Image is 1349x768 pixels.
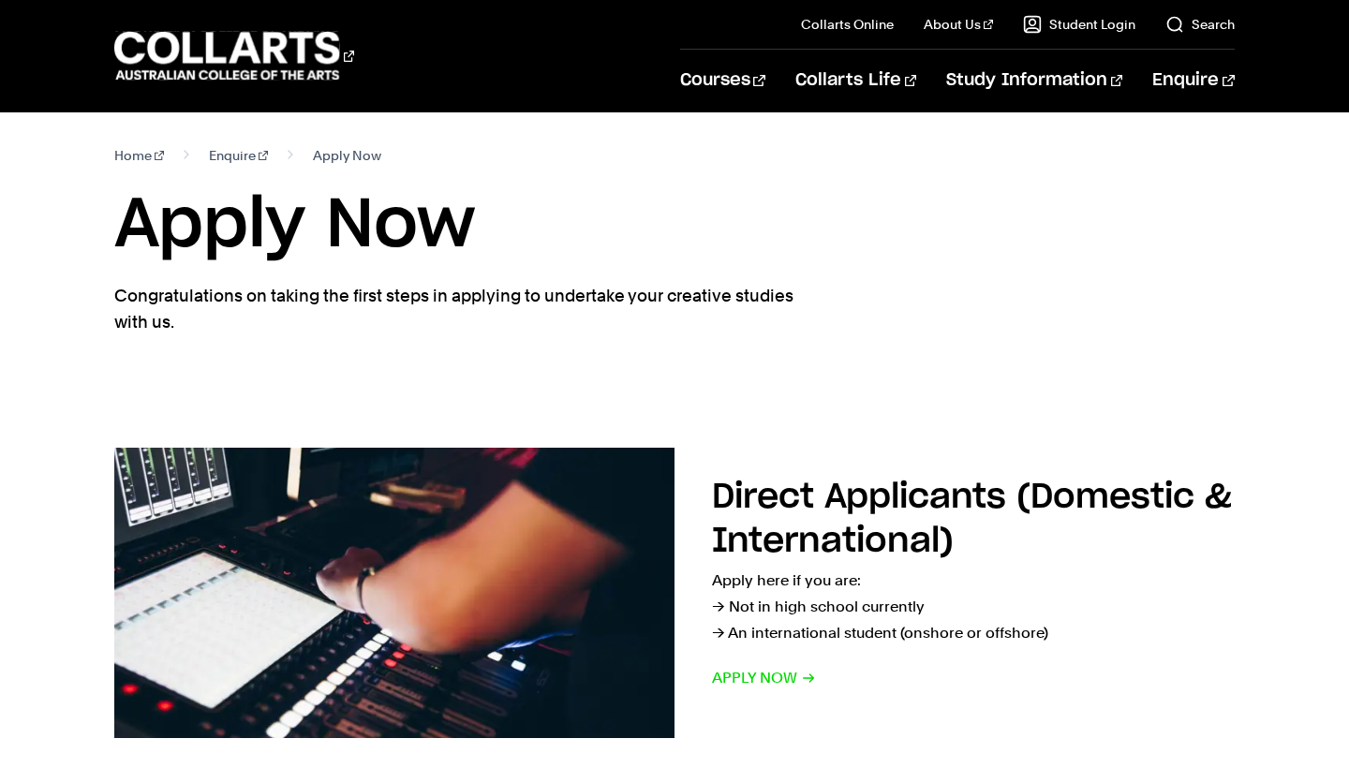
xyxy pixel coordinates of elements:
a: Student Login [1023,15,1135,34]
a: Home [114,142,164,169]
a: About Us [924,15,993,34]
a: Direct Applicants (Domestic & International) Apply here if you are:→ Not in high school currently... [114,448,1234,738]
span: Apply Now [313,142,381,169]
a: Enquire [1152,50,1234,111]
p: Congratulations on taking the first steps in applying to undertake your creative studies with us. [114,283,798,335]
a: Collarts Life [795,50,916,111]
a: Search [1165,15,1235,34]
span: Apply now [712,665,816,691]
h1: Apply Now [114,184,1234,268]
div: Go to homepage [114,29,354,82]
a: Enquire [209,142,268,169]
h2: Direct Applicants (Domestic & International) [712,480,1232,558]
p: Apply here if you are: → Not in high school currently → An international student (onshore or offs... [712,568,1235,646]
a: Courses [680,50,765,111]
a: Collarts Online [801,15,894,34]
a: Study Information [946,50,1122,111]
